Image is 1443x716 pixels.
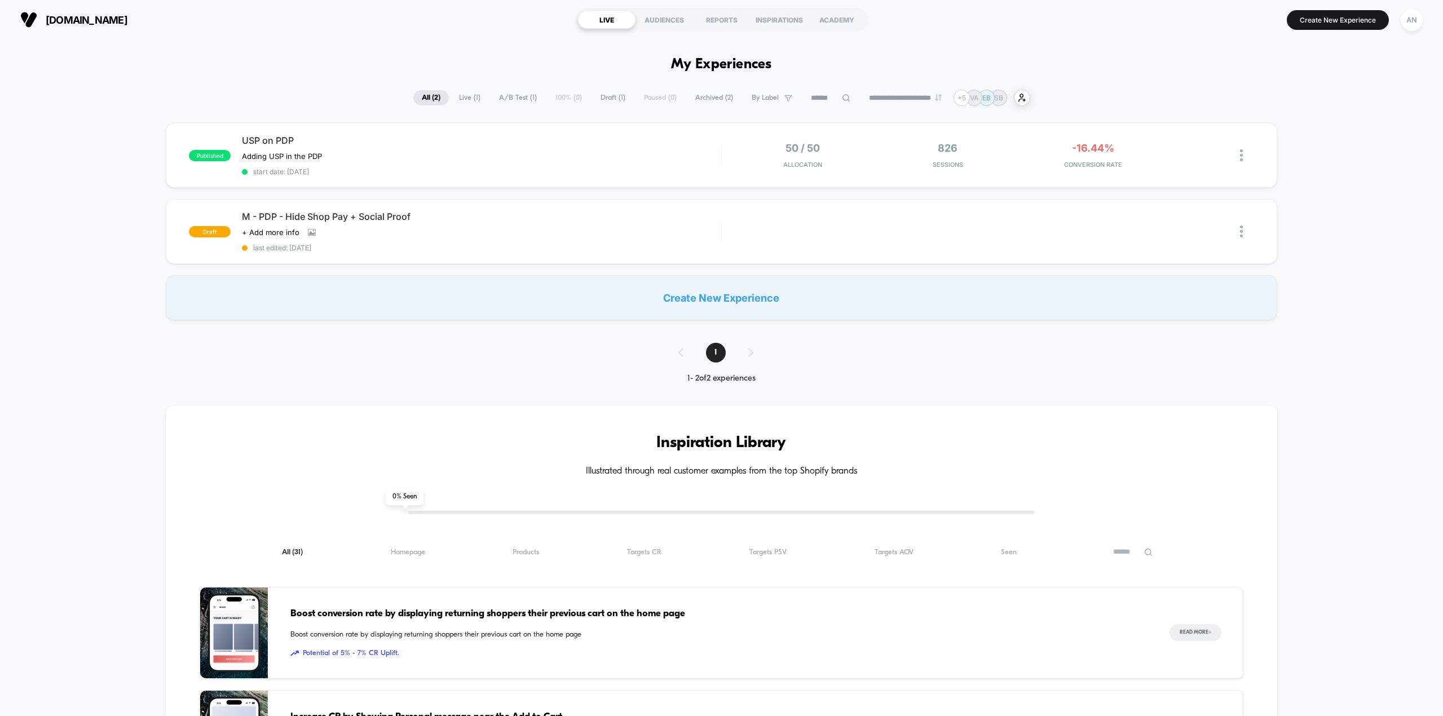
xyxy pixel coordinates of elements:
p: SB [994,94,1003,102]
span: 50 / 50 [786,142,820,154]
span: start date: [DATE] [242,167,721,176]
button: AN [1397,8,1426,32]
span: Seen [1001,548,1017,556]
span: Products [513,548,539,556]
span: last edited: [DATE] [242,244,721,252]
span: A/B Test ( 1 ) [491,90,545,105]
p: EB [982,94,991,102]
div: 1 - 2 of 2 experiences [667,374,776,383]
div: LIVE [578,11,636,29]
span: [DOMAIN_NAME] [46,14,127,26]
span: 826 [938,142,957,154]
span: + Add more info [242,228,299,237]
div: AN [1401,9,1423,31]
div: INSPIRATIONS [751,11,808,29]
span: M - PDP - Hide Shop Pay + Social Proof [242,211,721,222]
div: AUDIENCES [636,11,693,29]
div: REPORTS [693,11,751,29]
span: Allocation [783,161,822,169]
span: draft [189,226,231,237]
span: Boost conversion rate by displaying returning shoppers their previous cart on the home page [290,629,1146,640]
span: Potential of 5% - 7% CR Uplift. [290,648,1146,659]
span: 0 % Seen [386,488,423,505]
img: end [935,94,942,101]
span: Adding USP in the PDP [242,152,322,161]
span: Homepage [391,548,425,556]
span: Draft ( 1 ) [592,90,634,105]
span: Targets PSV [749,548,787,556]
button: Read More> [1170,624,1221,641]
span: 1 [706,343,726,363]
img: Visually logo [20,11,37,28]
span: By Label [752,94,779,102]
span: Boost conversion rate by displaying returning shoppers their previous cart on the home page [290,607,1146,621]
h3: Inspiration Library [200,434,1243,452]
button: Create New Experience [1287,10,1389,30]
span: All ( 2 ) [413,90,449,105]
span: Live ( 1 ) [451,90,489,105]
span: CONVERSION RATE [1023,161,1163,169]
span: All [282,548,303,556]
img: close [1240,149,1243,161]
span: Targets CR [627,548,661,556]
img: close [1240,226,1243,237]
p: VA [970,94,978,102]
span: -16.44% [1072,142,1114,154]
h4: Illustrated through real customer examples from the top Shopify brands [200,466,1243,477]
span: ( 31 ) [292,549,303,556]
span: USP on PDP [242,135,721,146]
img: Boost conversion rate by displaying returning shoppers their previous cart on the home page [200,587,268,678]
span: Targets AOV [875,548,914,556]
h1: My Experiences [671,56,772,73]
div: ACADEMY [808,11,866,29]
span: Archived ( 2 ) [687,90,742,105]
div: Create New Experience [166,275,1277,320]
span: Sessions [878,161,1017,169]
div: + 5 [954,90,970,106]
button: [DOMAIN_NAME] [17,11,131,29]
span: published [189,150,231,161]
